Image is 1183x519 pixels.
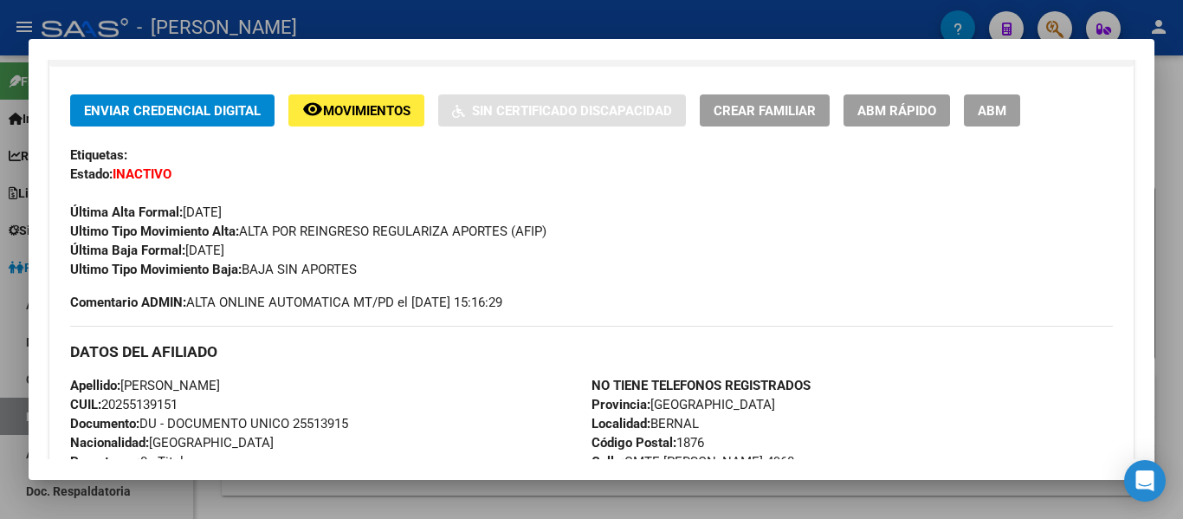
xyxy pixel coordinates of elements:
[70,435,274,451] span: [GEOGRAPHIC_DATA]
[70,243,185,258] strong: Última Baja Formal:
[70,378,120,393] strong: Apellido:
[70,224,239,239] strong: Ultimo Tipo Movimiento Alta:
[113,166,171,182] strong: INACTIVO
[70,147,127,163] strong: Etiquetas:
[591,416,699,431] span: BERNAL
[438,94,686,127] button: Sin Certificado Discapacidad
[70,342,1113,361] h3: DATOS DEL AFILIADO
[844,94,950,127] button: ABM Rápido
[84,103,261,119] span: Enviar Credencial Digital
[70,293,502,312] span: ALTA ONLINE AUTOMATICA MT/PD el [DATE] 15:16:29
[591,416,650,431] strong: Localidad:
[70,204,222,220] span: [DATE]
[70,224,546,239] span: ALTA POR REINGRESO REGULARIZA APORTES (AFIP)
[70,435,149,451] strong: Nacionalidad:
[70,243,224,258] span: [DATE]
[591,378,811,393] strong: NO TIENE TELEFONOS REGISTRADOS
[964,94,1020,127] button: ABM
[70,397,101,412] strong: CUIL:
[70,295,186,310] strong: Comentario ADMIN:
[70,262,242,277] strong: Ultimo Tipo Movimiento Baja:
[591,397,775,412] span: [GEOGRAPHIC_DATA]
[70,416,139,431] strong: Documento:
[978,103,1006,119] span: ABM
[70,166,113,182] strong: Estado:
[70,204,183,220] strong: Última Alta Formal:
[70,454,195,470] span: 0 - Titular
[714,103,816,119] span: Crear Familiar
[70,94,275,127] button: Enviar Credencial Digital
[288,94,424,127] button: Movimientos
[591,397,650,412] strong: Provincia:
[591,454,794,470] span: CMTE [PERSON_NAME] 4968
[472,103,672,119] span: Sin Certificado Discapacidad
[591,454,624,470] strong: Calle:
[70,397,178,412] span: 20255139151
[323,103,410,119] span: Movimientos
[591,435,676,451] strong: Código Postal:
[700,94,830,127] button: Crear Familiar
[591,435,704,451] span: 1876
[70,454,140,470] strong: Parentesco:
[302,99,323,120] mat-icon: remove_red_eye
[857,103,936,119] span: ABM Rápido
[1124,460,1166,502] div: Open Intercom Messenger
[70,416,348,431] span: DU - DOCUMENTO UNICO 25513915
[70,262,357,277] span: BAJA SIN APORTES
[70,378,220,393] span: [PERSON_NAME]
